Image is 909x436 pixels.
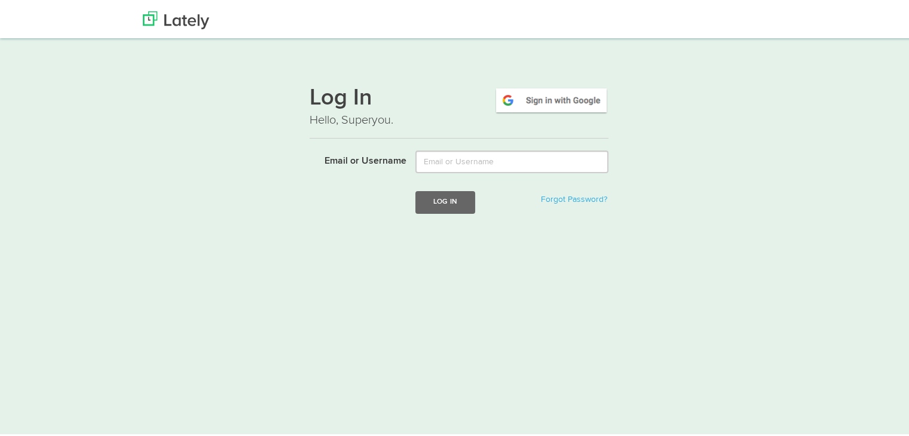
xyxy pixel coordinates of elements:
input: Email or Username [415,148,608,171]
button: Log In [415,189,475,211]
img: google-signin.png [494,84,608,112]
label: Email or Username [301,148,406,166]
a: Forgot Password? [541,193,607,201]
h1: Log In [310,84,608,109]
p: Hello, Superyou. [310,109,608,127]
img: Lately [143,9,209,27]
